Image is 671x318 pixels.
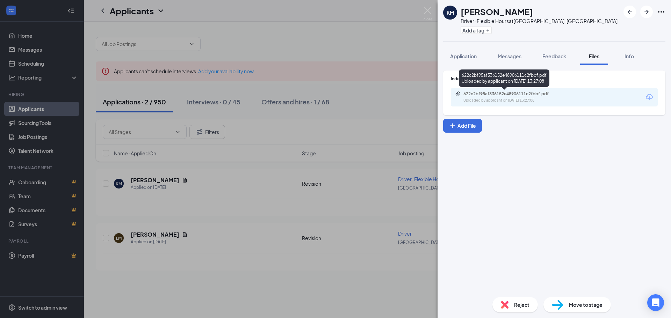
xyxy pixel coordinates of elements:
div: Indeed Resume [451,76,658,82]
svg: ArrowLeftNew [626,8,634,16]
div: Driver-Flexible Hours at [GEOGRAPHIC_DATA], [GEOGRAPHIC_DATA] [461,17,618,24]
svg: Plus [449,122,456,129]
svg: Download [645,93,654,101]
svg: Paperclip [455,91,461,97]
h1: [PERSON_NAME] [461,6,533,17]
span: Feedback [542,53,566,59]
span: Move to stage [569,301,603,309]
svg: Plus [486,28,490,32]
div: 622c2bf95af336152e48906111c2fbbf.pdf [463,91,561,97]
span: Reject [514,301,529,309]
button: ArrowRight [640,6,653,18]
span: Application [450,53,477,59]
svg: ArrowRight [642,8,651,16]
svg: Ellipses [657,8,665,16]
div: 622c2bf95af336152e48906111c2fbbf.pdf Uploaded by applicant on [DATE] 13:27:08 [459,69,549,87]
button: PlusAdd a tag [461,27,492,34]
button: Add FilePlus [443,119,482,133]
span: Info [625,53,634,59]
div: Uploaded by applicant on [DATE] 13:27:08 [463,98,568,103]
span: Messages [498,53,521,59]
a: Paperclip622c2bf95af336152e48906111c2fbbf.pdfUploaded by applicant on [DATE] 13:27:08 [455,91,568,103]
span: Files [589,53,599,59]
div: Open Intercom Messenger [647,294,664,311]
div: KM [447,9,454,16]
button: ArrowLeftNew [623,6,636,18]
